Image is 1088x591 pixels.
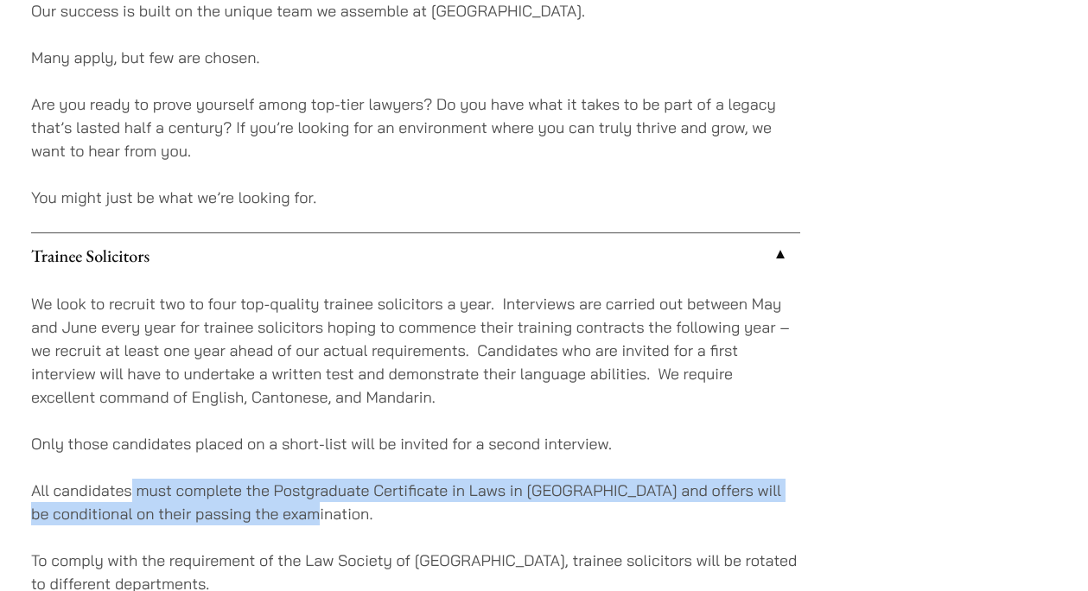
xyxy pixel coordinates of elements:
p: Only those candidates placed on a short-list will be invited for a second interview. [31,432,800,455]
p: Are you ready to prove yourself among top-tier lawyers? Do you have what it takes to be part of a... [31,92,800,162]
p: You might just be what we’re looking for. [31,186,800,209]
p: All candidates must complete the Postgraduate Certificate in Laws in [GEOGRAPHIC_DATA] and offers... [31,479,800,525]
p: Many apply, but few are chosen. [31,46,800,69]
p: We look to recruit two to four top-quality trainee solicitors a year. Interviews are carried out ... [31,292,800,409]
a: Trainee Solicitors [31,233,800,278]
